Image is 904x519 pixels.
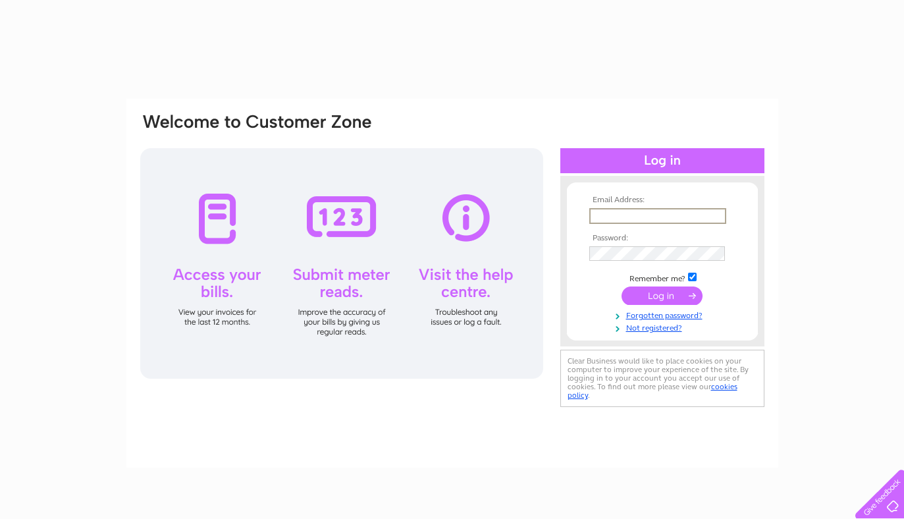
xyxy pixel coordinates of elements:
a: cookies policy [568,382,737,400]
th: Email Address: [586,196,739,205]
th: Password: [586,234,739,243]
a: Forgotten password? [589,308,739,321]
input: Submit [622,287,703,305]
a: Not registered? [589,321,739,333]
td: Remember me? [586,271,739,284]
div: Clear Business would like to place cookies on your computer to improve your experience of the sit... [560,350,764,407]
